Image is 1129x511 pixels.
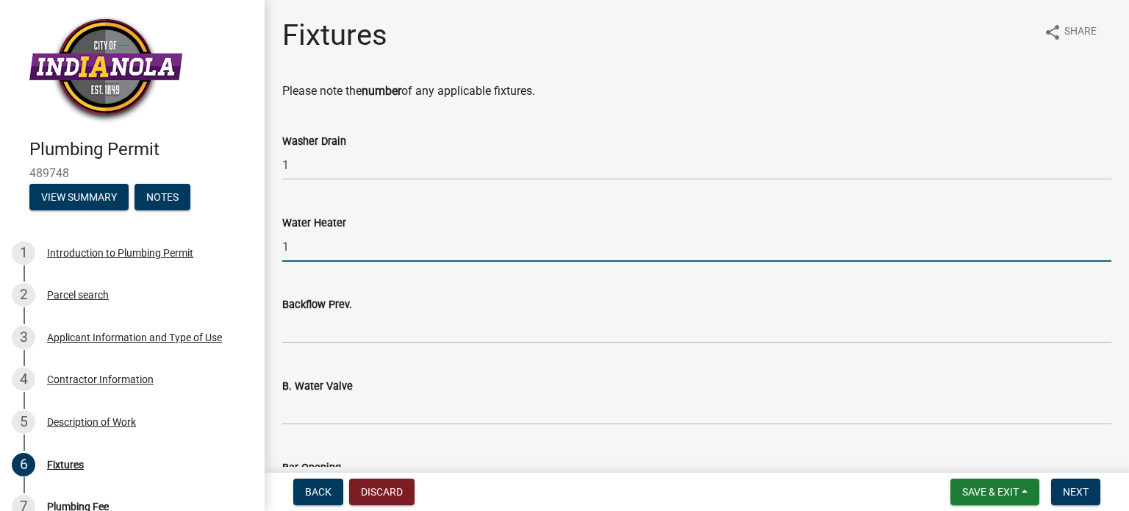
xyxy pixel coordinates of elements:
[12,410,35,434] div: 5
[47,417,136,427] div: Description of Work
[12,453,35,476] div: 6
[282,463,341,474] label: Bar Opening
[29,166,235,180] span: 489748
[293,479,343,505] button: Back
[1063,486,1089,498] span: Next
[12,326,35,349] div: 3
[1044,24,1061,41] i: share
[12,283,35,307] div: 2
[1064,24,1097,41] span: Share
[282,300,352,310] label: Backflow Prev.
[362,84,401,98] strong: number
[282,82,1111,100] p: Please note the of any applicable fixtures.
[12,241,35,265] div: 1
[29,139,253,160] h4: Plumbing Permit
[1051,479,1100,505] button: Next
[282,18,387,53] h1: Fixtures
[47,374,154,385] div: Contractor Information
[282,382,353,392] label: B. Water Valve
[47,248,193,258] div: Introduction to Plumbing Permit
[12,368,35,391] div: 4
[29,192,129,204] wm-modal-confirm: Summary
[47,290,109,300] div: Parcel search
[349,479,415,505] button: Discard
[135,192,190,204] wm-modal-confirm: Notes
[305,486,331,498] span: Back
[282,137,346,147] label: Washer Drain
[135,184,190,210] button: Notes
[29,184,129,210] button: View Summary
[1032,18,1108,46] button: shareShare
[47,460,84,470] div: Fixtures
[962,486,1019,498] span: Save & Exit
[282,218,346,229] label: Water Heater
[950,479,1039,505] button: Save & Exit
[29,15,182,124] img: City of Indianola, Iowa
[47,332,222,343] div: Applicant Information and Type of Use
